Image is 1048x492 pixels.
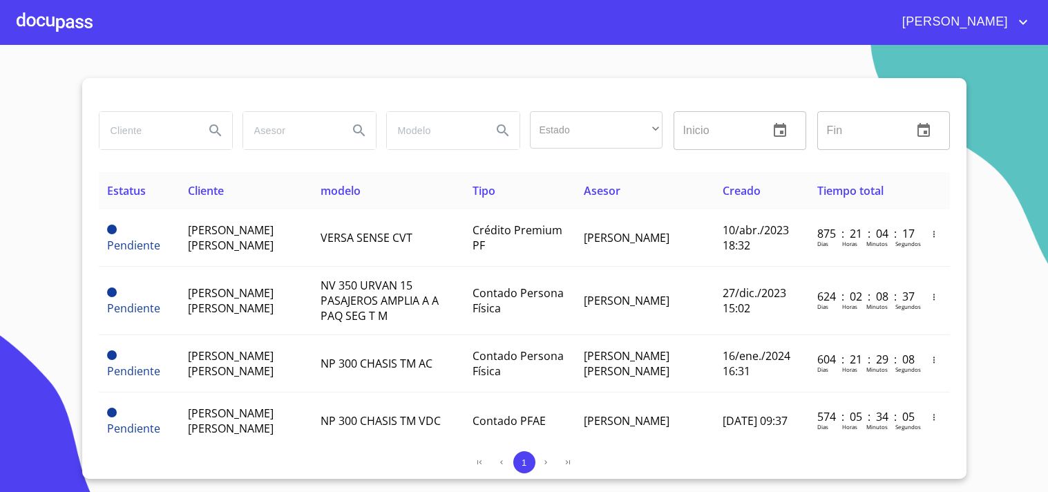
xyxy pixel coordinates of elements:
p: Minutos [866,240,888,247]
span: [DATE] 09:37 [723,413,788,428]
span: VERSA SENSE CVT [321,230,412,245]
p: Segundos [895,366,921,373]
button: Search [199,114,232,147]
p: Horas [842,240,857,247]
span: [PERSON_NAME] [PERSON_NAME] [188,348,274,379]
input: search [99,112,193,149]
button: Search [486,114,520,147]
span: [PERSON_NAME] [584,230,669,245]
p: Horas [842,366,857,373]
p: Dias [817,366,828,373]
p: Minutos [866,366,888,373]
span: Pendiente [107,421,160,436]
p: 604 : 21 : 29 : 08 [817,352,911,367]
span: Pendiente [107,408,117,417]
span: modelo [321,183,361,198]
span: [PERSON_NAME] [PERSON_NAME] [188,223,274,253]
button: Search [343,114,376,147]
span: [PERSON_NAME] [584,293,669,308]
span: Tiempo total [817,183,884,198]
p: Dias [817,423,828,430]
span: 10/abr./2023 18:32 [723,223,789,253]
span: [PERSON_NAME] [892,11,1015,33]
p: Dias [817,240,828,247]
p: Horas [842,423,857,430]
span: Asesor [584,183,620,198]
p: Horas [842,303,857,310]
button: account of current user [892,11,1031,33]
div: ​ [530,111,663,149]
span: [PERSON_NAME] [PERSON_NAME] [584,348,669,379]
span: NV 350 URVAN 15 PASAJEROS AMPLIA A A PAQ SEG T M [321,278,439,323]
p: Segundos [895,303,921,310]
p: Minutos [866,423,888,430]
p: Minutos [866,303,888,310]
span: [PERSON_NAME] [PERSON_NAME] [188,406,274,436]
span: Pendiente [107,301,160,316]
span: NP 300 CHASIS TM VDC [321,413,441,428]
span: 16/ene./2024 16:31 [723,348,790,379]
span: [PERSON_NAME] [PERSON_NAME] [188,285,274,316]
span: [PERSON_NAME] [584,413,669,428]
p: 624 : 02 : 08 : 37 [817,289,911,304]
p: Dias [817,303,828,310]
span: Contado Persona Física [473,285,564,316]
span: Creado [723,183,761,198]
p: 875 : 21 : 04 : 17 [817,226,911,241]
span: 27/dic./2023 15:02 [723,285,786,316]
input: search [387,112,481,149]
span: Pendiente [107,287,117,297]
span: Estatus [107,183,146,198]
span: NP 300 CHASIS TM AC [321,356,432,371]
p: Segundos [895,240,921,247]
span: 1 [522,457,526,468]
button: 1 [513,451,535,473]
span: Pendiente [107,363,160,379]
input: search [243,112,337,149]
p: Segundos [895,423,921,430]
span: Cliente [188,183,224,198]
span: Pendiente [107,350,117,360]
span: Tipo [473,183,495,198]
span: Contado PFAE [473,413,546,428]
p: 574 : 05 : 34 : 05 [817,409,911,424]
span: Contado Persona Física [473,348,564,379]
span: Pendiente [107,225,117,234]
span: Crédito Premium PF [473,223,562,253]
span: Pendiente [107,238,160,253]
